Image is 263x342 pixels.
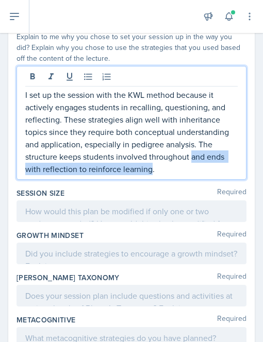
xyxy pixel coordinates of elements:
label: Metacognitive [17,315,76,325]
div: Explain to me why you chose to set your session up in the way you did? Explain why you chose to u... [17,31,246,64]
span: Required [217,230,246,241]
label: Session Size [17,188,64,198]
label: Growth Mindset [17,230,84,241]
span: Required [217,188,246,198]
span: Required [217,315,246,325]
p: I set up the session with the KWL method because it actively engages students in recalling, quest... [25,89,238,175]
span: Required [217,272,246,283]
label: [PERSON_NAME] Taxonomy [17,272,120,283]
